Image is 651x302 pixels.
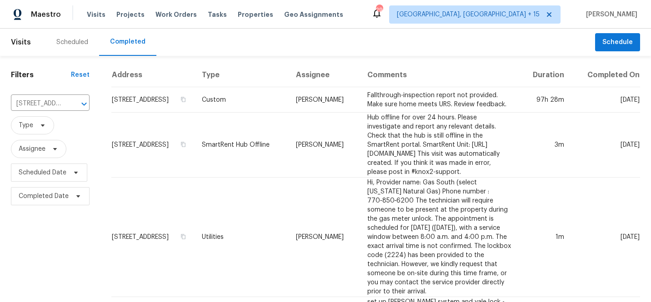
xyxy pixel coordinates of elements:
td: Hub offline for over 24 hours. Please investigate and report any relevant details. Check that the... [360,113,519,178]
td: [STREET_ADDRESS] [111,178,195,297]
td: [DATE] [571,87,640,113]
span: Visits [87,10,105,19]
div: Completed [110,37,145,46]
button: Schedule [595,33,640,52]
td: Utilities [195,178,289,297]
th: Address [111,63,195,87]
span: Geo Assignments [284,10,343,19]
span: Tasks [208,11,227,18]
div: Reset [71,70,90,79]
span: Maestro [31,10,61,19]
td: SmartRent Hub Offline [195,113,289,178]
td: 3m [519,113,571,178]
span: Projects [116,10,145,19]
button: Copy Address [179,95,187,104]
td: Hi, Provider name: Gas South (select [US_STATE] Natural Gas) Phone number : 770‑850‑6200 The tech... [360,178,519,297]
span: Type [19,121,33,130]
th: Completed On [571,63,640,87]
span: [GEOGRAPHIC_DATA], [GEOGRAPHIC_DATA] + 15 [397,10,540,19]
th: Duration [519,63,571,87]
th: Comments [360,63,519,87]
div: Scheduled [56,38,88,47]
span: Assignee [19,144,45,153]
td: Custom [195,87,289,113]
input: Search for an address... [11,97,64,111]
span: Schedule [602,37,633,48]
button: Copy Address [179,140,187,149]
th: Assignee [289,63,360,87]
span: Visits [11,32,31,52]
span: Properties [238,10,273,19]
td: [PERSON_NAME] [289,113,360,178]
span: Work Orders [155,10,197,19]
button: Open [78,98,90,110]
td: [STREET_ADDRESS] [111,113,195,178]
th: Type [195,63,289,87]
td: [PERSON_NAME] [289,87,360,113]
div: 293 [376,5,382,15]
span: [PERSON_NAME] [582,10,637,19]
span: Completed Date [19,192,69,201]
button: Copy Address [179,233,187,241]
td: [DATE] [571,178,640,297]
td: 97h 28m [519,87,571,113]
td: [STREET_ADDRESS] [111,87,195,113]
td: [PERSON_NAME] [289,178,360,297]
span: Scheduled Date [19,168,66,177]
h1: Filters [11,70,71,79]
td: 1m [519,178,571,297]
td: [DATE] [571,113,640,178]
td: Fallthrough-inspection report not provided. Make sure home meets URS. Review feedback. [360,87,519,113]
